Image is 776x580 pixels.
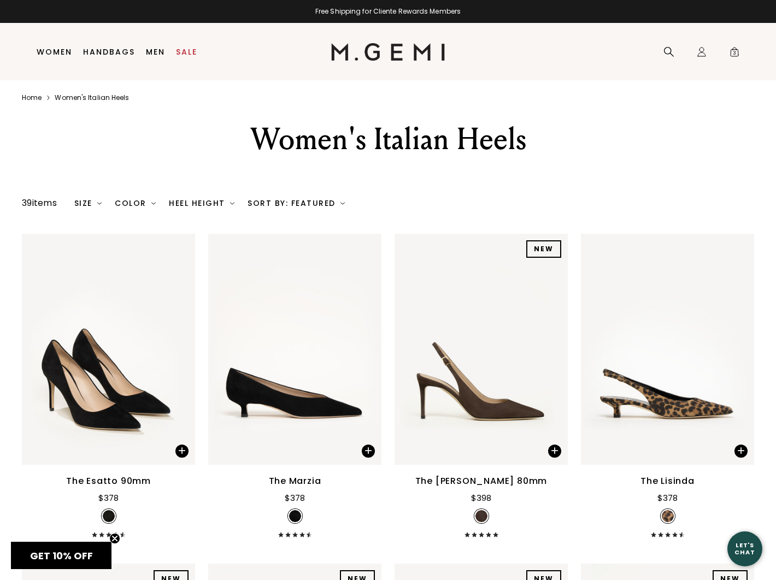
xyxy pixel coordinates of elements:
img: v_12710_SWATCH_50x.jpg [289,510,301,522]
div: $378 [657,492,678,505]
div: GET 10% OFFClose teaser [11,542,111,569]
a: Women's italian heels [55,93,129,102]
div: $378 [285,492,305,505]
div: Size [74,199,102,208]
a: Women [37,48,72,56]
a: The [PERSON_NAME] 80mm$398 [395,234,568,537]
img: The Lisinda [581,234,754,465]
div: Heel Height [169,199,234,208]
span: GET 10% OFF [30,549,93,563]
img: v_7387923021883_SWATCH_50x.jpg [475,510,487,522]
div: NEW [526,240,561,258]
button: Close teaser [109,533,120,544]
div: The Esatto 90mm [66,475,151,488]
img: chevron-down.svg [151,201,156,205]
div: $378 [98,492,119,505]
img: The Esatto 90mm [22,234,195,465]
div: $398 [471,492,491,505]
img: chevron-down.svg [230,201,234,205]
span: 3 [729,49,740,60]
a: Handbags [83,48,135,56]
img: The Valeria 80mm [395,234,568,465]
div: Sort By: Featured [248,199,345,208]
img: chevron-down.svg [97,201,102,205]
a: Home [22,93,42,102]
a: Men [146,48,165,56]
div: Color [115,199,156,208]
div: Let's Chat [727,542,762,555]
a: The Esatto 90mm$378 [22,234,195,537]
div: The Lisinda [640,475,695,488]
a: Sale [176,48,197,56]
div: The [PERSON_NAME] 80mm [415,475,548,488]
img: The Marzia [208,234,381,465]
div: The Marzia [269,475,321,488]
a: The Marzia$378 [208,234,381,537]
img: chevron-down.svg [340,201,345,205]
img: v_11730_SWATCH_e61f60be-dede-4a96-9137-4b8f765b2c82_50x.jpg [103,510,115,522]
img: v_7253590147131_SWATCH_50x.jpg [662,510,674,522]
img: M.Gemi [331,43,445,61]
div: Women's Italian Heels [185,120,591,159]
div: 39 items [22,197,57,210]
a: The Lisinda$378 [581,234,754,537]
